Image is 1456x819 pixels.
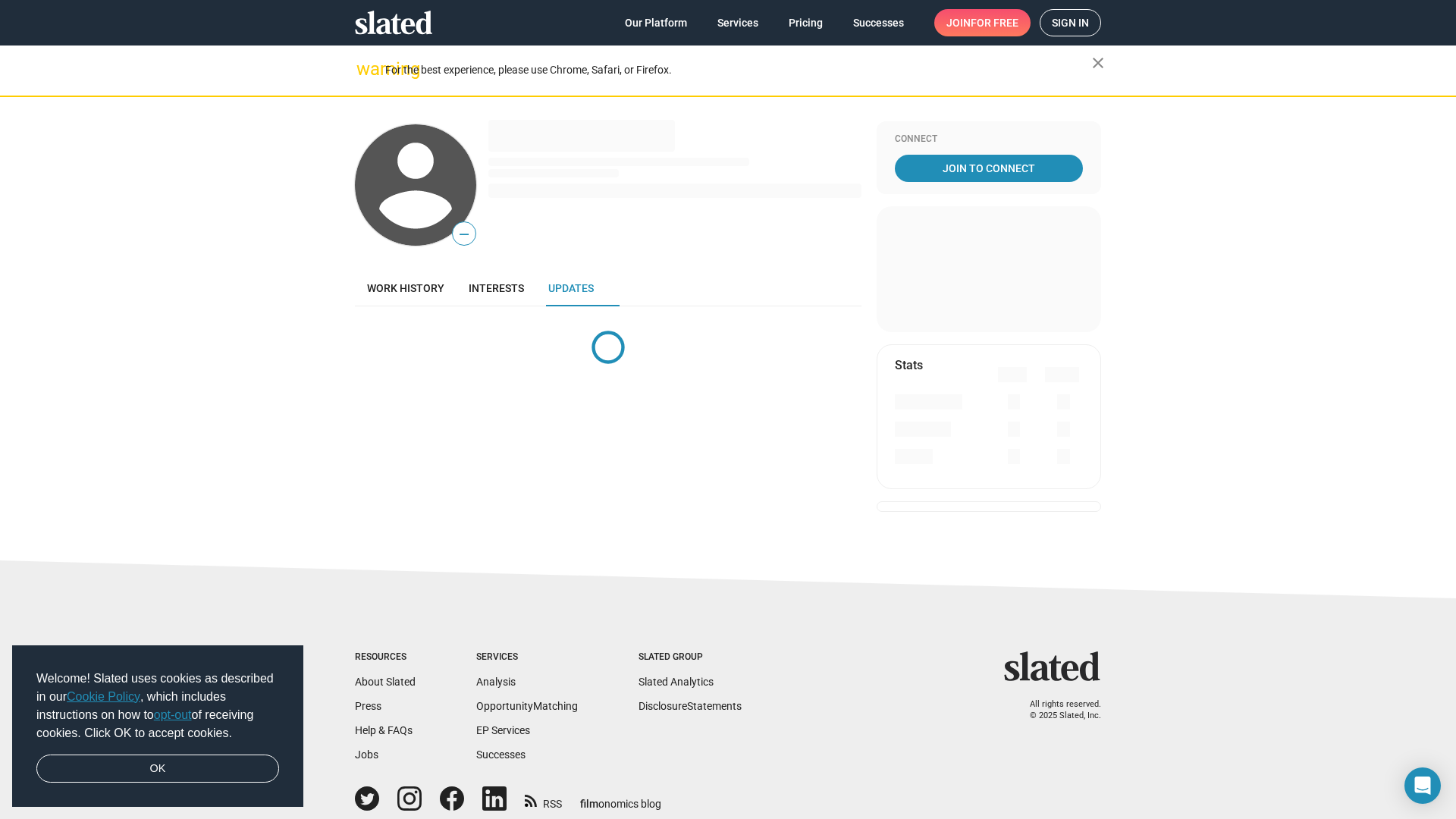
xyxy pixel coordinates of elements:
[548,282,594,294] span: Updates
[717,9,758,36] span: Services
[385,60,1092,80] div: For the best experience, please use Chrome, Safari, or Firefox.
[777,9,835,36] a: Pricing
[639,676,714,688] a: Slated Analytics
[841,9,916,36] a: Successes
[476,748,526,761] a: Successes
[853,9,904,36] span: Successes
[476,651,578,664] div: Services
[355,700,381,712] a: Press
[453,224,475,244] span: —
[355,724,413,736] a: Help & FAQs
[705,9,770,36] a: Services
[469,282,524,294] span: Interests
[355,748,378,761] a: Jobs
[536,270,606,306] a: Updates
[898,155,1080,182] span: Join To Connect
[476,724,530,736] a: EP Services
[1404,767,1441,804] div: Open Intercom Messenger
[639,700,742,712] a: DisclosureStatements
[1014,699,1101,721] p: All rights reserved. © 2025 Slated, Inc.
[895,357,923,373] mat-card-title: Stats
[12,645,303,808] div: cookieconsent
[355,676,416,688] a: About Slated
[67,690,140,703] a: Cookie Policy
[36,670,279,742] span: Welcome! Slated uses cookies as described in our , which includes instructions on how to of recei...
[580,785,661,811] a: filmonomics blog
[457,270,536,306] a: Interests
[525,788,562,811] a: RSS
[934,9,1031,36] a: Joinfor free
[476,676,516,688] a: Analysis
[789,9,823,36] span: Pricing
[154,708,192,721] a: opt-out
[946,9,1018,36] span: Join
[1052,10,1089,36] span: Sign in
[1089,54,1107,72] mat-icon: close
[895,133,1083,146] div: Connect
[1040,9,1101,36] a: Sign in
[36,755,279,783] a: dismiss cookie message
[639,651,742,664] div: Slated Group
[356,60,375,78] mat-icon: warning
[476,700,578,712] a: OpportunityMatching
[625,9,687,36] span: Our Platform
[971,9,1018,36] span: for free
[367,282,444,294] span: Work history
[613,9,699,36] a: Our Platform
[895,155,1083,182] a: Join To Connect
[355,270,457,306] a: Work history
[580,798,598,810] span: film
[355,651,416,664] div: Resources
